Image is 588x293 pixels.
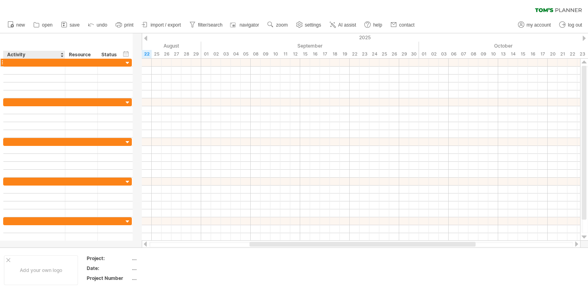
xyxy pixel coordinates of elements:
div: Thursday, 11 September 2025 [280,50,290,58]
div: Thursday, 16 October 2025 [528,50,538,58]
div: Wednesday, 17 September 2025 [320,50,330,58]
div: Project Number [87,275,130,282]
span: AI assist [338,22,356,28]
div: Wednesday, 10 September 2025 [270,50,280,58]
div: Friday, 22 August 2025 [142,50,152,58]
div: Tuesday, 7 October 2025 [459,50,468,58]
a: print [114,20,136,30]
a: log out [557,20,584,30]
span: settings [305,22,321,28]
div: Monday, 13 October 2025 [498,50,508,58]
div: Resource [69,51,93,59]
div: Friday, 26 September 2025 [389,50,399,58]
div: Monday, 6 October 2025 [449,50,459,58]
div: Project: [87,255,130,262]
span: open [42,22,53,28]
div: Tuesday, 21 October 2025 [558,50,567,58]
div: Wednesday, 3 September 2025 [221,50,231,58]
div: Monday, 1 September 2025 [201,50,211,58]
div: Wednesday, 15 October 2025 [518,50,528,58]
a: my account [516,20,553,30]
span: new [16,22,25,28]
div: Friday, 5 September 2025 [241,50,251,58]
div: Friday, 17 October 2025 [538,50,548,58]
div: Monday, 22 September 2025 [350,50,360,58]
a: help [362,20,384,30]
div: Monday, 29 September 2025 [399,50,409,58]
div: Friday, 3 October 2025 [439,50,449,58]
span: contact [399,22,415,28]
span: save [70,22,80,28]
div: Monday, 15 September 2025 [300,50,310,58]
div: Friday, 12 September 2025 [290,50,300,58]
div: .... [132,275,198,282]
a: new [6,20,27,30]
span: filter/search [198,22,223,28]
div: Tuesday, 30 September 2025 [409,50,419,58]
div: Thursday, 4 September 2025 [231,50,241,58]
a: navigator [229,20,261,30]
span: zoom [276,22,287,28]
div: Friday, 29 August 2025 [191,50,201,58]
a: settings [294,20,323,30]
div: Wednesday, 22 October 2025 [567,50,577,58]
span: my account [527,22,551,28]
div: Monday, 20 October 2025 [548,50,558,58]
a: filter/search [187,20,225,30]
div: Tuesday, 23 September 2025 [360,50,369,58]
div: Friday, 19 September 2025 [340,50,350,58]
div: Activity [7,51,61,59]
a: open [31,20,55,30]
div: Thursday, 25 September 2025 [379,50,389,58]
div: Wednesday, 27 August 2025 [171,50,181,58]
span: import / export [150,22,181,28]
div: Date: [87,265,130,272]
div: Thursday, 9 October 2025 [478,50,488,58]
div: Wednesday, 1 October 2025 [419,50,429,58]
div: Thursday, 28 August 2025 [181,50,191,58]
div: September 2025 [201,42,419,50]
span: undo [97,22,107,28]
div: Friday, 10 October 2025 [488,50,498,58]
div: Wednesday, 24 September 2025 [369,50,379,58]
div: Thursday, 2 October 2025 [429,50,439,58]
span: log out [568,22,582,28]
a: zoom [265,20,290,30]
div: Status [101,51,119,59]
div: .... [132,255,198,262]
div: Add your own logo [4,255,78,285]
div: .... [132,265,198,272]
a: contact [388,20,417,30]
div: Monday, 8 September 2025 [251,50,261,58]
a: AI assist [327,20,358,30]
span: navigator [240,22,259,28]
span: print [124,22,133,28]
div: Tuesday, 2 September 2025 [211,50,221,58]
div: Wednesday, 8 October 2025 [468,50,478,58]
a: import / export [140,20,183,30]
div: Tuesday, 16 September 2025 [310,50,320,58]
div: Thursday, 18 September 2025 [330,50,340,58]
div: Monday, 25 August 2025 [152,50,162,58]
div: Thursday, 23 October 2025 [577,50,587,58]
span: help [373,22,382,28]
a: undo [86,20,110,30]
div: Tuesday, 14 October 2025 [508,50,518,58]
div: Tuesday, 26 August 2025 [162,50,171,58]
a: save [59,20,82,30]
div: Tuesday, 9 September 2025 [261,50,270,58]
